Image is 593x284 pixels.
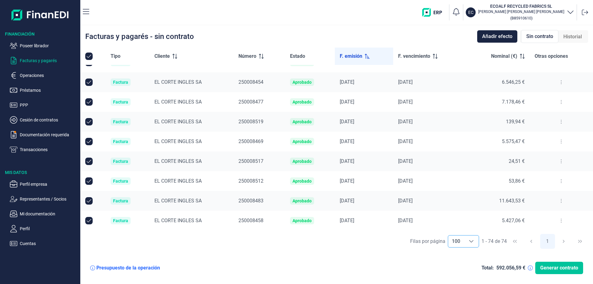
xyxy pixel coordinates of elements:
span: 250008458 [238,218,263,223]
div: Row Unselected null [85,217,93,224]
p: Perfil empresa [20,180,78,188]
div: Factura [113,179,128,184]
span: 100 [448,235,464,247]
button: Perfil empresa [10,180,78,188]
button: Representantes / Socios [10,195,78,203]
div: [DATE] [398,158,461,164]
span: 250008512 [238,178,263,184]
button: Previous Page [524,234,539,249]
span: F. emisión [340,53,362,60]
span: Número [238,53,256,60]
div: Factura [113,119,128,124]
span: 139,94 € [506,119,525,125]
span: 250008469 [238,138,263,144]
span: F. vencimiento [398,53,430,60]
button: Cuentas [10,240,78,247]
span: EL CORTE INGLES SA [154,138,202,144]
span: 6.546,25 € [502,79,525,85]
span: Cliente [154,53,170,60]
button: First Page [507,234,522,249]
div: Factura [113,198,128,203]
div: Row Unselected null [85,138,93,145]
img: Logo de aplicación [11,5,69,25]
div: Aprobado [292,179,312,184]
div: Row Unselected null [85,59,93,66]
span: EL CORTE INGLES SA [154,119,202,125]
p: Cesión de contratos [20,116,78,124]
div: Choose [464,235,479,247]
button: Transacciones [10,146,78,153]
div: Aprobado [292,100,312,104]
button: Mi documentación [10,210,78,218]
p: Documentación requerida [20,131,78,138]
div: [DATE] [340,138,388,145]
div: [DATE] [340,158,388,164]
span: EL CORTE INGLES SA [154,99,202,105]
button: Last Page [573,234,587,249]
div: [DATE] [398,198,461,204]
div: Factura [113,100,128,104]
p: Mi documentación [20,210,78,218]
div: Row Unselected null [85,177,93,185]
div: [DATE] [340,178,388,184]
button: ECECOALF RECYCLED FABRICS SL[PERSON_NAME] [PERSON_NAME] [PERSON_NAME](B85910610) [466,3,574,22]
div: Factura [113,159,128,164]
span: Tipo [111,53,120,60]
span: Nominal (€) [491,53,517,60]
div: Row Unselected null [85,118,93,125]
span: EL CORTE INGLES SA [154,198,202,204]
span: 5.427,06 € [502,218,525,223]
button: Operaciones [10,72,78,79]
button: Page 1 [540,234,555,249]
span: 250008517 [238,158,263,164]
p: EC [468,9,473,15]
div: Total: [482,265,494,271]
span: Estado [290,53,305,60]
div: Sin contrato [521,30,558,43]
span: EL CORTE INGLES SA [154,218,202,223]
button: Poseer librador [10,42,78,49]
p: Cuentas [20,240,78,247]
div: Aprobado [292,198,312,203]
p: Facturas y pagarés [20,57,78,64]
button: Cesión de contratos [10,116,78,124]
button: Next Page [556,234,571,249]
span: 250008454 [238,79,263,85]
div: Filas por página [410,238,445,245]
span: 7.178,46 € [502,99,525,105]
button: Añadir efecto [477,30,517,43]
span: Añadir efecto [482,33,512,40]
div: [DATE] [398,138,461,145]
button: PPP [10,101,78,109]
span: EL CORTE INGLES SA [154,79,202,85]
div: Row Unselected null [85,98,93,106]
button: Documentación requerida [10,131,78,138]
div: Aprobado [292,80,312,85]
div: 592.056,59 € [496,265,525,271]
img: erp [422,8,447,17]
p: Transacciones [20,146,78,153]
span: EL CORTE INGLES SA [154,158,202,164]
div: [DATE] [398,119,461,125]
button: Perfil [10,225,78,232]
p: PPP [20,101,78,109]
div: Aprobado [292,119,312,124]
div: Row Unselected null [85,158,93,165]
div: Facturas y pagarés - sin contrato [85,33,194,40]
span: EL CORTE INGLES SA [154,178,202,184]
span: 250008477 [238,99,263,105]
p: Perfil [20,225,78,232]
div: [DATE] [340,119,388,125]
span: 250008519 [238,119,263,125]
span: 11.643,53 € [499,198,525,204]
div: [DATE] [398,79,461,85]
div: Aprobado [292,139,312,144]
span: Generar contrato [540,264,578,272]
span: 24,51 € [509,158,525,164]
div: Row Unselected null [85,197,93,205]
div: [DATE] [398,218,461,224]
button: Facturas y pagarés [10,57,78,64]
h3: ECOALF RECYCLED FABRICS SL [478,3,564,9]
div: Aprobado [292,159,312,164]
p: [PERSON_NAME] [PERSON_NAME] [PERSON_NAME] [478,9,564,14]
